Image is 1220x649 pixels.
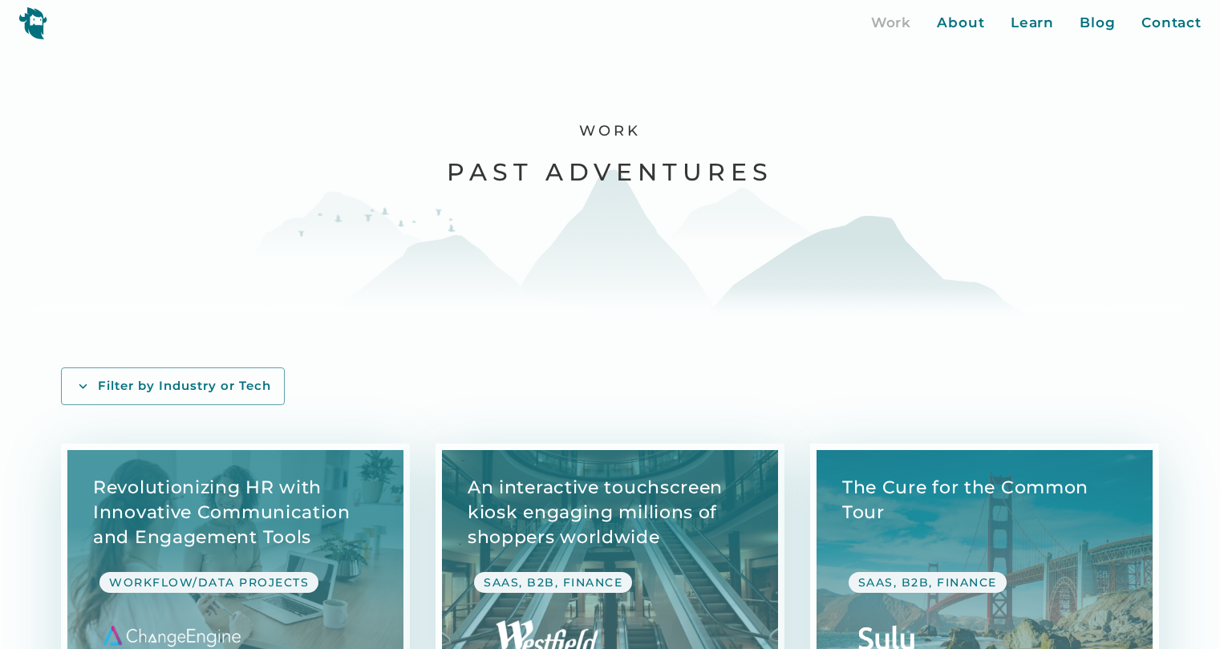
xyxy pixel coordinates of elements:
a: Blog [1080,13,1116,34]
a: Learn [1011,13,1055,34]
h2: Past Adventures [447,156,773,188]
a: Contact [1141,13,1202,34]
img: yeti logo icon [18,6,47,39]
h1: Work [579,122,641,140]
a: About [937,13,985,34]
a: Filter by Industry or Tech [61,367,285,405]
a: Work [871,13,912,34]
div: Filter by Industry or Tech [98,378,271,395]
